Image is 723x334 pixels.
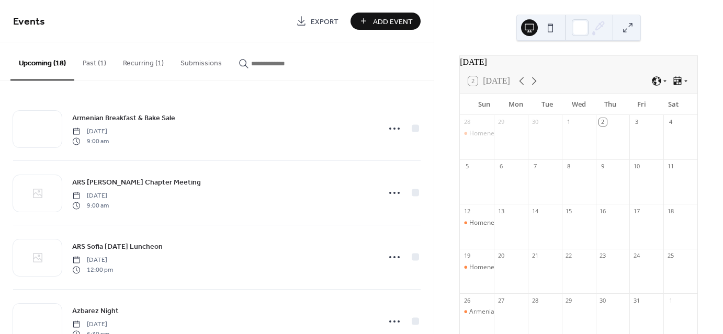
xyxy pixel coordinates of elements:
span: Add Event [373,16,413,27]
div: 16 [599,207,607,215]
span: ARS [PERSON_NAME] Chapter Meeting [72,177,201,188]
button: Upcoming (18) [10,42,74,80]
div: 17 [632,207,640,215]
span: [DATE] [72,320,109,329]
div: Armenian Breakfast & Bake Sale [460,307,494,316]
div: Armenian Breakfast & Bake Sale [469,307,564,316]
div: 24 [632,252,640,260]
div: 10 [632,163,640,170]
div: Homenetmen Scouts [469,263,530,272]
span: Armenian Breakfast & Bake Sale [72,113,175,124]
div: Homenetmen Scouts [460,263,494,272]
div: Tue [532,94,563,115]
span: [DATE] [72,127,109,136]
div: 7 [531,163,539,170]
div: 26 [463,296,471,304]
div: 30 [599,296,607,304]
div: 12 [463,207,471,215]
div: 4 [666,118,674,126]
button: Submissions [172,42,230,79]
div: Sat [658,94,689,115]
div: Fri [626,94,657,115]
div: 2 [599,118,607,126]
div: 21 [531,252,539,260]
div: 22 [565,252,573,260]
button: Recurring (1) [115,42,172,79]
div: 1 [565,118,573,126]
div: 5 [463,163,471,170]
div: 23 [599,252,607,260]
a: ARS Sofia [DATE] Luncheon [72,240,163,252]
span: Azbarez Night [72,306,119,317]
div: 25 [666,252,674,260]
span: ARS Sofia [DATE] Luncheon [72,241,163,252]
div: Sun [468,94,500,115]
div: [DATE] [460,56,697,68]
a: Export [288,13,346,30]
div: Mon [500,94,531,115]
span: [DATE] [72,191,109,201]
div: 29 [565,296,573,304]
a: Azbarez Night [72,305,119,317]
div: 31 [632,296,640,304]
span: Events [13,11,45,32]
div: 28 [463,118,471,126]
div: 18 [666,207,674,215]
div: 20 [497,252,505,260]
div: 14 [531,207,539,215]
button: Past (1) [74,42,115,79]
a: ARS [PERSON_NAME] Chapter Meeting [72,176,201,188]
div: 11 [666,163,674,170]
div: Homenetmen Scouts [460,218,494,227]
span: 9:00 am [72,201,109,210]
span: Export [311,16,338,27]
div: 8 [565,163,573,170]
div: 27 [497,296,505,304]
a: Armenian Breakfast & Bake Sale [72,112,175,124]
div: 29 [497,118,505,126]
div: 9 [599,163,607,170]
button: Add Event [351,13,421,30]
span: [DATE] [72,256,113,265]
div: Homenetmen Scouts [469,218,530,227]
span: 12:00 pm [72,265,113,274]
div: Homenetmen Scouts [469,129,530,138]
div: 1 [666,296,674,304]
div: 19 [463,252,471,260]
div: Thu [594,94,626,115]
span: 9:00 am [72,136,109,146]
div: Homenetmen Scouts [460,129,494,138]
div: 3 [632,118,640,126]
div: 28 [531,296,539,304]
div: Wed [563,94,594,115]
div: 15 [565,207,573,215]
div: 30 [531,118,539,126]
div: 13 [497,207,505,215]
div: 6 [497,163,505,170]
